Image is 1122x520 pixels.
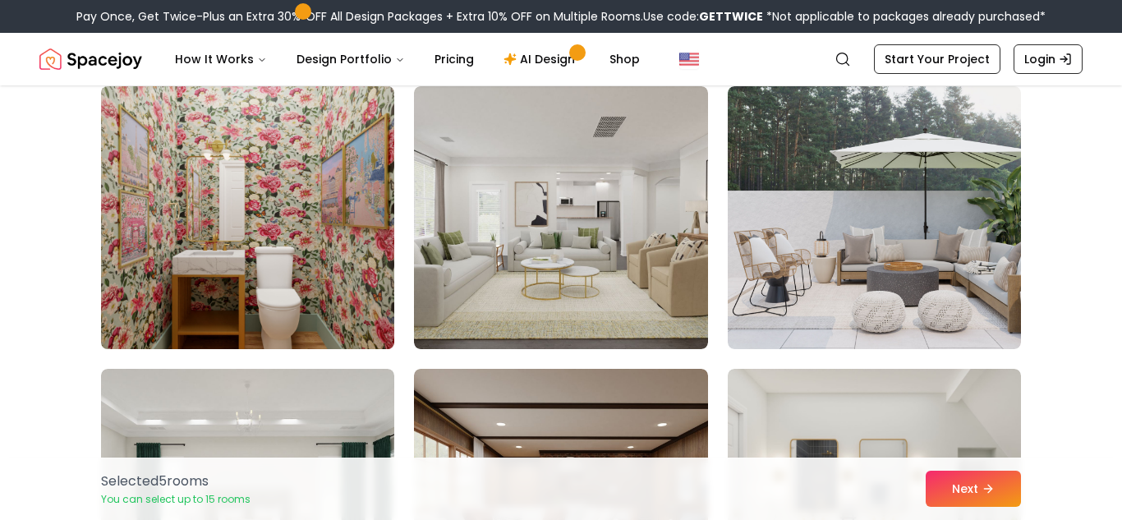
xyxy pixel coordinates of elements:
div: Pay Once, Get Twice-Plus an Extra 30% OFF All Design Packages + Extra 10% OFF on Multiple Rooms. [76,8,1046,25]
img: Room room-38 [414,86,707,349]
a: Shop [596,43,653,76]
img: United States [679,49,699,69]
img: Room room-39 [728,86,1021,349]
a: Start Your Project [874,44,1000,74]
button: Design Portfolio [283,43,418,76]
b: GETTWICE [699,8,763,25]
button: Next [926,471,1021,507]
img: Spacejoy Logo [39,43,142,76]
a: Login [1014,44,1083,74]
span: *Not applicable to packages already purchased* [763,8,1046,25]
span: Use code: [643,8,763,25]
p: Selected 5 room s [101,472,251,491]
button: How It Works [162,43,280,76]
a: AI Design [490,43,593,76]
nav: Global [39,33,1083,85]
nav: Main [162,43,653,76]
img: Room room-37 [94,80,402,356]
a: Pricing [421,43,487,76]
p: You can select up to 15 rooms [101,493,251,506]
a: Spacejoy [39,43,142,76]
